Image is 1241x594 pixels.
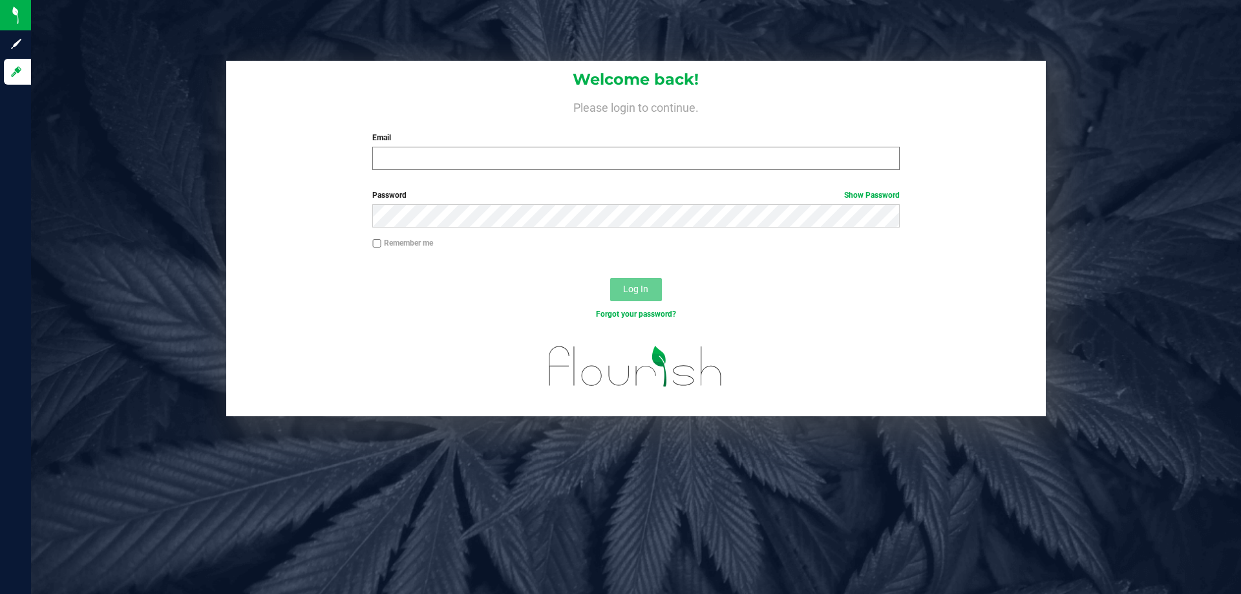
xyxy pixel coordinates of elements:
[372,239,381,248] input: Remember me
[844,191,900,200] a: Show Password
[610,278,662,301] button: Log In
[226,71,1046,88] h1: Welcome back!
[623,284,648,294] span: Log In
[10,37,23,50] inline-svg: Sign up
[10,65,23,78] inline-svg: Log in
[372,237,433,249] label: Remember me
[533,334,738,399] img: flourish_logo.svg
[372,132,899,143] label: Email
[372,191,407,200] span: Password
[596,310,676,319] a: Forgot your password?
[226,98,1046,114] h4: Please login to continue.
